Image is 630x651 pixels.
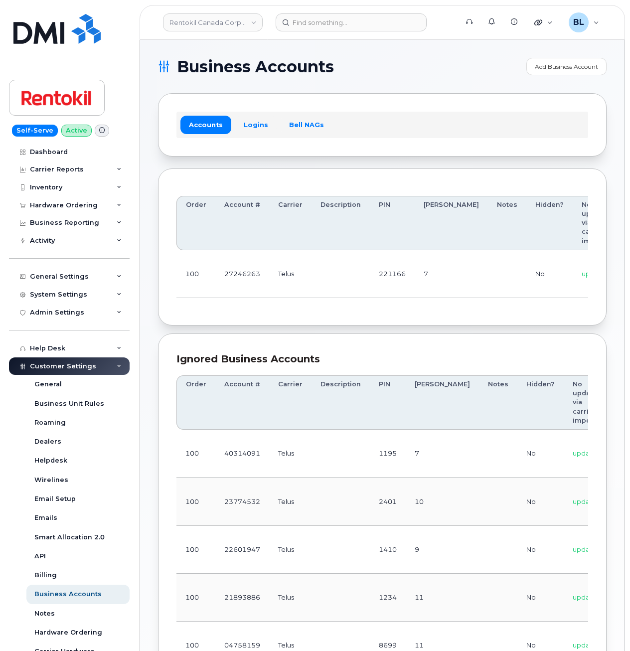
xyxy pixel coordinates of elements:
[406,375,479,430] th: [PERSON_NAME]
[573,593,597,601] span: update
[370,430,406,478] td: 1195
[215,196,269,250] th: Account #
[573,641,597,649] span: update
[176,526,215,574] td: 100
[370,250,415,298] td: 221166
[176,196,215,250] th: Order
[176,478,215,525] td: 100
[269,430,312,478] td: Telus
[573,196,619,250] th: No updates via carrier import
[370,196,415,250] th: PIN
[215,526,269,574] td: 22601947
[370,478,406,525] td: 2401
[573,497,597,505] span: update
[269,526,312,574] td: Telus
[281,116,332,134] a: Bell NAGs
[269,478,312,525] td: Telus
[573,545,597,553] span: update
[215,250,269,298] td: 27246263
[517,375,564,430] th: Hidden?
[479,375,517,430] th: Notes
[370,526,406,574] td: 1410
[312,375,370,430] th: Description
[312,196,370,250] th: Description
[517,430,564,478] td: No
[526,196,573,250] th: Hidden?
[215,478,269,525] td: 23774532
[415,250,488,298] td: 7
[269,574,312,622] td: Telus
[215,574,269,622] td: 21893886
[517,526,564,574] td: No
[564,375,610,430] th: No updates via carrier import
[176,250,215,298] td: 100
[177,59,334,74] span: Business Accounts
[406,574,479,622] td: 11
[176,352,588,366] div: Ignored Business Accounts
[176,430,215,478] td: 100
[582,270,606,278] span: update
[269,196,312,250] th: Carrier
[176,375,215,430] th: Order
[269,250,312,298] td: Telus
[235,116,277,134] a: Logins
[269,375,312,430] th: Carrier
[406,526,479,574] td: 9
[488,196,526,250] th: Notes
[517,478,564,525] td: No
[176,574,215,622] td: 100
[573,449,597,457] span: update
[415,196,488,250] th: [PERSON_NAME]
[180,116,231,134] a: Accounts
[526,250,573,298] td: No
[215,430,269,478] td: 40314091
[526,58,607,75] a: Add Business Account
[406,430,479,478] td: 7
[370,375,406,430] th: PIN
[215,375,269,430] th: Account #
[406,478,479,525] td: 10
[517,574,564,622] td: No
[370,574,406,622] td: 1234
